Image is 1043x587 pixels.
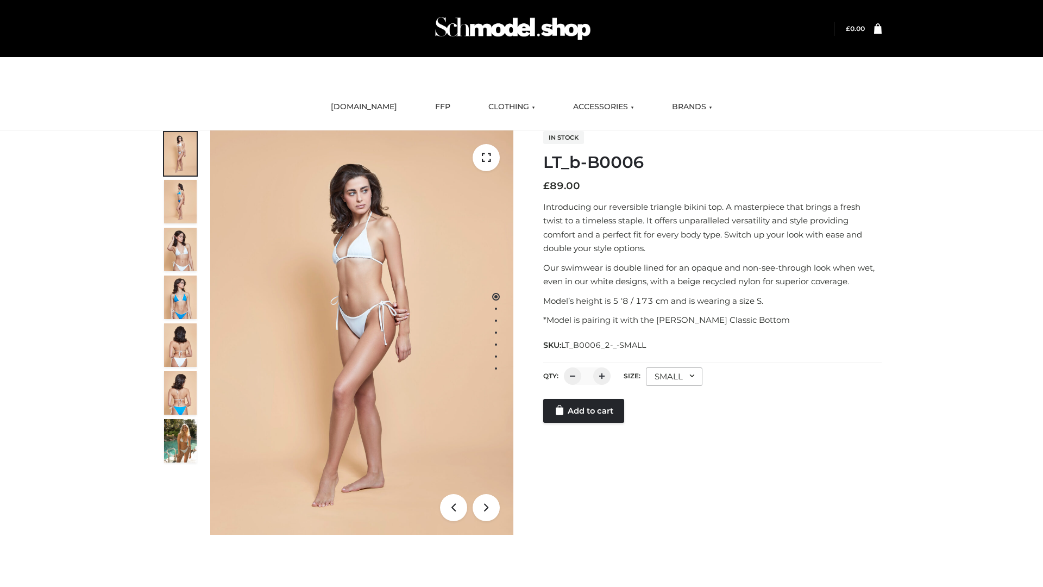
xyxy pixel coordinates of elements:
a: FFP [427,95,458,119]
img: ArielClassicBikiniTop_CloudNine_AzureSky_OW114ECO_3-scaled.jpg [164,228,197,271]
bdi: 0.00 [846,24,865,33]
img: ArielClassicBikiniTop_CloudNine_AzureSky_OW114ECO_4-scaled.jpg [164,276,197,319]
p: Model’s height is 5 ‘8 / 173 cm and is wearing a size S. [543,294,882,308]
label: QTY: [543,372,558,380]
span: LT_B0006_2-_-SMALL [561,340,646,350]
div: SMALL [646,367,702,386]
a: ACCESSORIES [565,95,642,119]
img: ArielClassicBikiniTop_CloudNine_AzureSky_OW114ECO_8-scaled.jpg [164,371,197,415]
span: £ [846,24,850,33]
img: ArielClassicBikiniTop_CloudNine_AzureSky_OW114ECO_1 [210,130,513,535]
bdi: 89.00 [543,180,580,192]
a: Add to cart [543,399,624,423]
img: Arieltop_CloudNine_AzureSky2.jpg [164,419,197,463]
a: CLOTHING [480,95,543,119]
img: ArielClassicBikiniTop_CloudNine_AzureSky_OW114ECO_1-scaled.jpg [164,132,197,176]
p: Introducing our reversible triangle bikini top. A masterpiece that brings a fresh twist to a time... [543,200,882,255]
a: [DOMAIN_NAME] [323,95,405,119]
span: SKU: [543,339,647,352]
span: In stock [543,131,584,144]
label: Size: [624,372,640,380]
a: BRANDS [664,95,720,119]
img: ArielClassicBikiniTop_CloudNine_AzureSky_OW114ECO_2-scaled.jpg [164,180,197,223]
img: Schmodel Admin 964 [431,7,594,50]
p: *Model is pairing it with the [PERSON_NAME] Classic Bottom [543,313,882,327]
img: ArielClassicBikiniTop_CloudNine_AzureSky_OW114ECO_7-scaled.jpg [164,323,197,367]
h1: LT_b-B0006 [543,153,882,172]
span: £ [543,180,550,192]
p: Our swimwear is double lined for an opaque and non-see-through look when wet, even in our white d... [543,261,882,289]
a: £0.00 [846,24,865,33]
